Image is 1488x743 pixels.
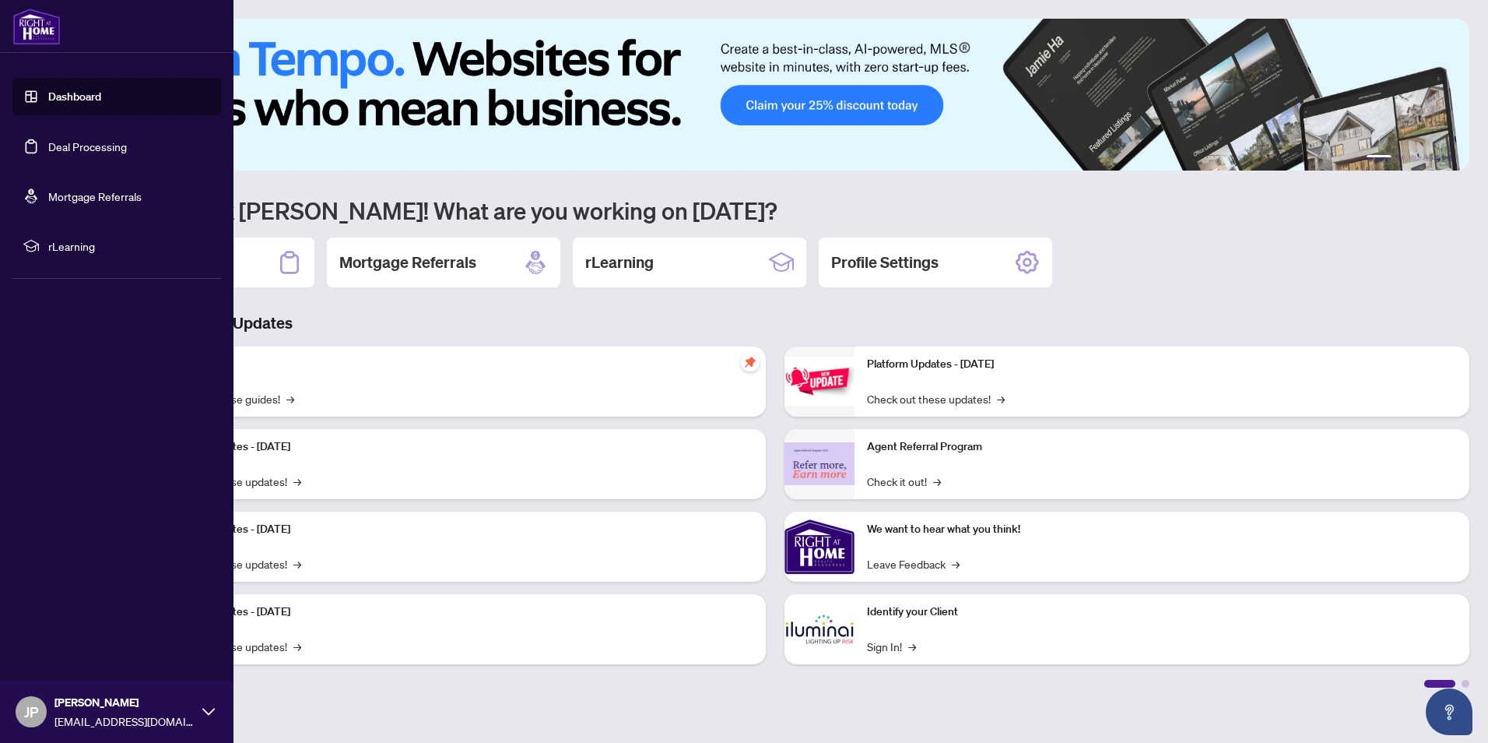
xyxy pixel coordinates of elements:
[81,312,1469,334] h3: Brokerage & Industry Updates
[1448,155,1454,161] button: 6
[933,473,941,490] span: →
[867,473,941,490] a: Check it out!→
[1410,155,1416,161] button: 3
[952,555,960,572] span: →
[867,638,916,655] a: Sign In!→
[339,252,476,273] h2: Mortgage Referrals
[293,638,301,655] span: →
[293,473,301,490] span: →
[54,713,195,730] span: [EMAIL_ADDRESS][DOMAIN_NAME]
[81,195,1469,225] h1: Welcome back [PERSON_NAME]! What are you working on [DATE]?
[784,442,855,485] img: Agent Referral Program
[997,390,1005,407] span: →
[585,252,654,273] h2: rLearning
[867,438,1457,456] p: Agent Referral Program
[24,701,38,723] span: JP
[1423,155,1429,161] button: 4
[163,521,753,538] p: Platform Updates - [DATE]
[867,356,1457,373] p: Platform Updates - [DATE]
[867,555,960,572] a: Leave Feedback→
[867,390,1005,407] a: Check out these updates!→
[1426,688,1472,735] button: Open asap
[54,694,195,711] span: [PERSON_NAME]
[81,19,1469,171] img: Slide 0
[12,8,61,45] img: logo
[831,252,939,273] h2: Profile Settings
[163,604,753,621] p: Platform Updates - [DATE]
[741,353,760,371] span: pushpin
[867,604,1457,621] p: Identify your Client
[784,357,855,406] img: Platform Updates - June 23, 2025
[48,139,127,153] a: Deal Processing
[908,638,916,655] span: →
[163,356,753,373] p: Self-Help
[1367,155,1391,161] button: 1
[1435,155,1441,161] button: 5
[784,512,855,582] img: We want to hear what you think!
[867,521,1457,538] p: We want to hear what you think!
[293,555,301,572] span: →
[48,189,142,203] a: Mortgage Referrals
[48,238,210,255] span: rLearning
[784,594,855,664] img: Identify your Client
[286,390,294,407] span: →
[163,438,753,456] p: Platform Updates - [DATE]
[48,90,101,104] a: Dashboard
[1398,155,1404,161] button: 2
